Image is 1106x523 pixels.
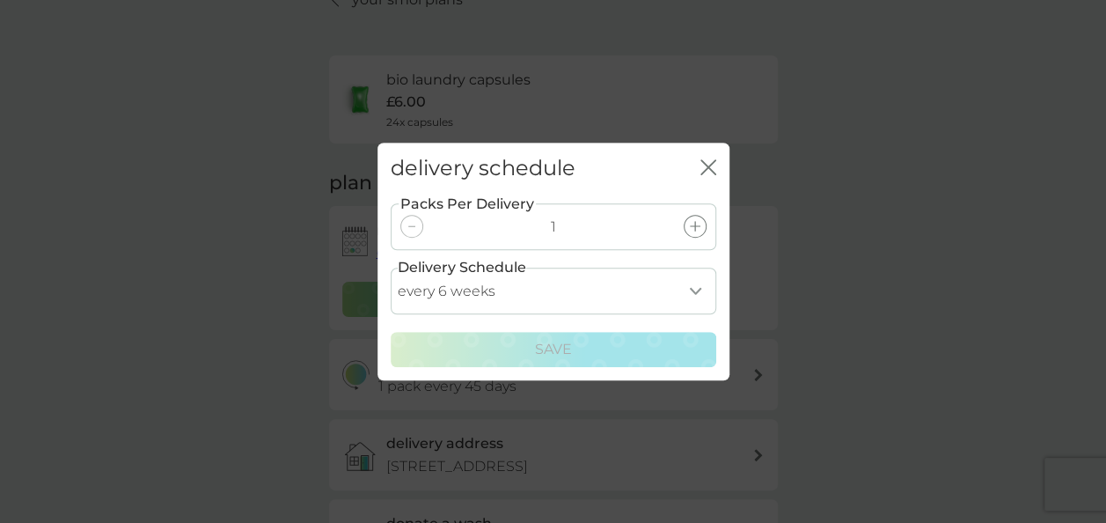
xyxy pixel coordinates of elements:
[398,256,526,279] label: Delivery Schedule
[399,193,536,216] label: Packs Per Delivery
[535,338,572,361] p: Save
[551,216,556,239] p: 1
[391,332,716,367] button: Save
[700,159,716,178] button: close
[391,156,575,181] h2: delivery schedule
